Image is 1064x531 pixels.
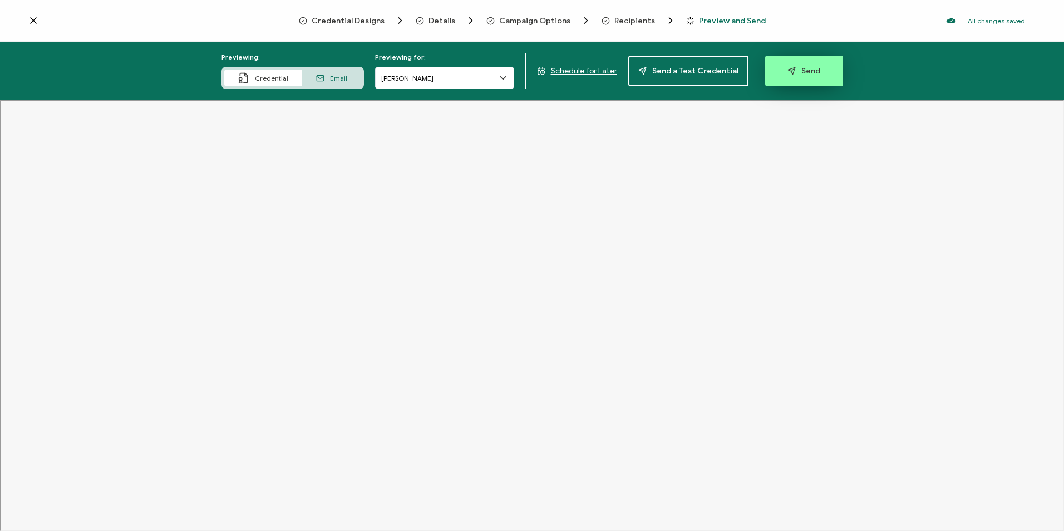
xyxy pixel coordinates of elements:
button: Send [765,56,843,86]
span: Recipients [602,15,676,26]
span: Schedule for Later [551,66,617,76]
div: Breadcrumb [299,15,766,26]
p: All changes saved [968,17,1025,25]
span: Details [428,17,455,25]
span: Credential Designs [299,15,406,26]
span: Recipients [614,17,655,25]
span: Credential Designs [312,17,385,25]
span: Email [330,74,347,82]
span: Details [416,15,476,26]
input: Search recipient [375,67,514,89]
span: Campaign Options [486,15,592,26]
button: Send a Test Credential [628,56,748,86]
span: Preview and Send [686,17,766,25]
span: Previewing for: [375,53,426,61]
span: Previewing: [221,53,260,61]
span: Send a Test Credential [638,67,738,75]
span: Preview and Send [699,17,766,25]
span: Credential [255,74,288,82]
span: Campaign Options [499,17,570,25]
iframe: Chat Widget [1008,478,1064,531]
span: Send [787,67,820,75]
